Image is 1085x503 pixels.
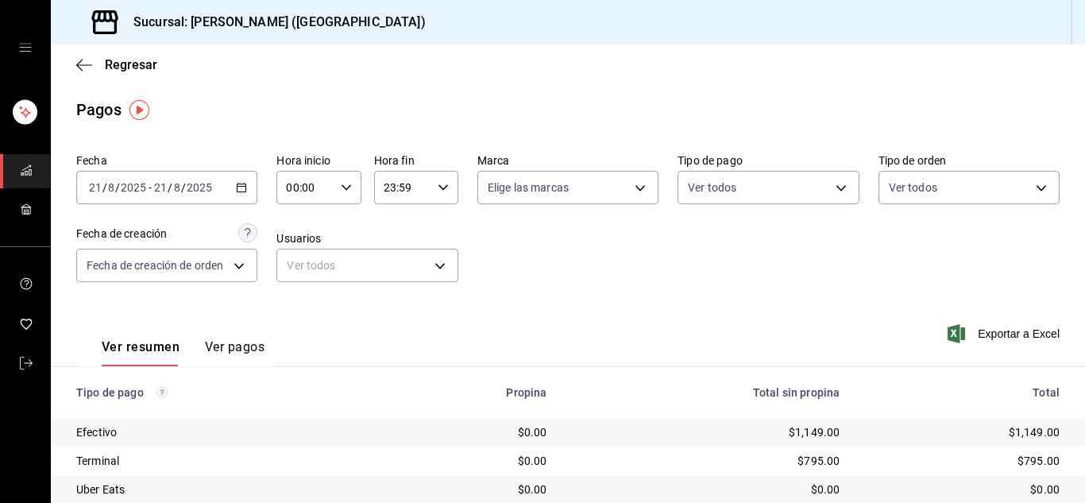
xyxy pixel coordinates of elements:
[573,453,840,469] div: $795.00
[181,181,186,194] span: /
[205,339,264,366] button: Ver pagos
[107,181,115,194] input: --
[102,339,180,366] button: Ver resumen
[168,181,172,194] span: /
[276,249,458,282] div: Ver todos
[400,424,546,440] div: $0.00
[400,386,546,399] div: Propina
[105,57,157,72] span: Regresar
[149,181,152,194] span: -
[156,387,168,398] svg: Los pagos realizados con Pay y otras terminales son montos brutos.
[76,226,167,242] div: Fecha de creación
[889,180,937,195] span: Ver todos
[400,453,546,469] div: $0.00
[951,324,1060,343] button: Exportar a Excel
[573,386,840,399] div: Total sin propina
[878,155,1060,166] label: Tipo de orden
[865,482,1060,497] div: $0.00
[120,181,147,194] input: ----
[129,100,149,120] img: Tooltip marker
[19,41,32,54] button: open drawer
[102,339,264,366] div: navigation tabs
[865,386,1060,399] div: Total
[76,57,157,72] button: Regresar
[76,98,122,122] div: Pagos
[88,181,102,194] input: --
[76,453,375,469] div: Terminal
[688,180,736,195] span: Ver todos
[573,482,840,497] div: $0.00
[76,155,257,166] label: Fecha
[488,180,569,195] span: Elige las marcas
[87,257,223,273] span: Fecha de creación de orden
[102,181,107,194] span: /
[865,424,1060,440] div: $1,149.00
[678,155,859,166] label: Tipo de pago
[276,155,361,166] label: Hora inicio
[173,181,181,194] input: --
[153,181,168,194] input: --
[374,155,458,166] label: Hora fin
[573,424,840,440] div: $1,149.00
[400,482,546,497] div: $0.00
[276,233,458,244] label: Usuarios
[76,386,375,399] div: Tipo de pago
[76,424,375,440] div: Efectivo
[76,482,375,497] div: Uber Eats
[477,155,658,166] label: Marca
[186,181,213,194] input: ----
[115,181,120,194] span: /
[865,453,1060,469] div: $795.00
[121,13,426,32] h3: Sucursal: [PERSON_NAME] ([GEOGRAPHIC_DATA])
